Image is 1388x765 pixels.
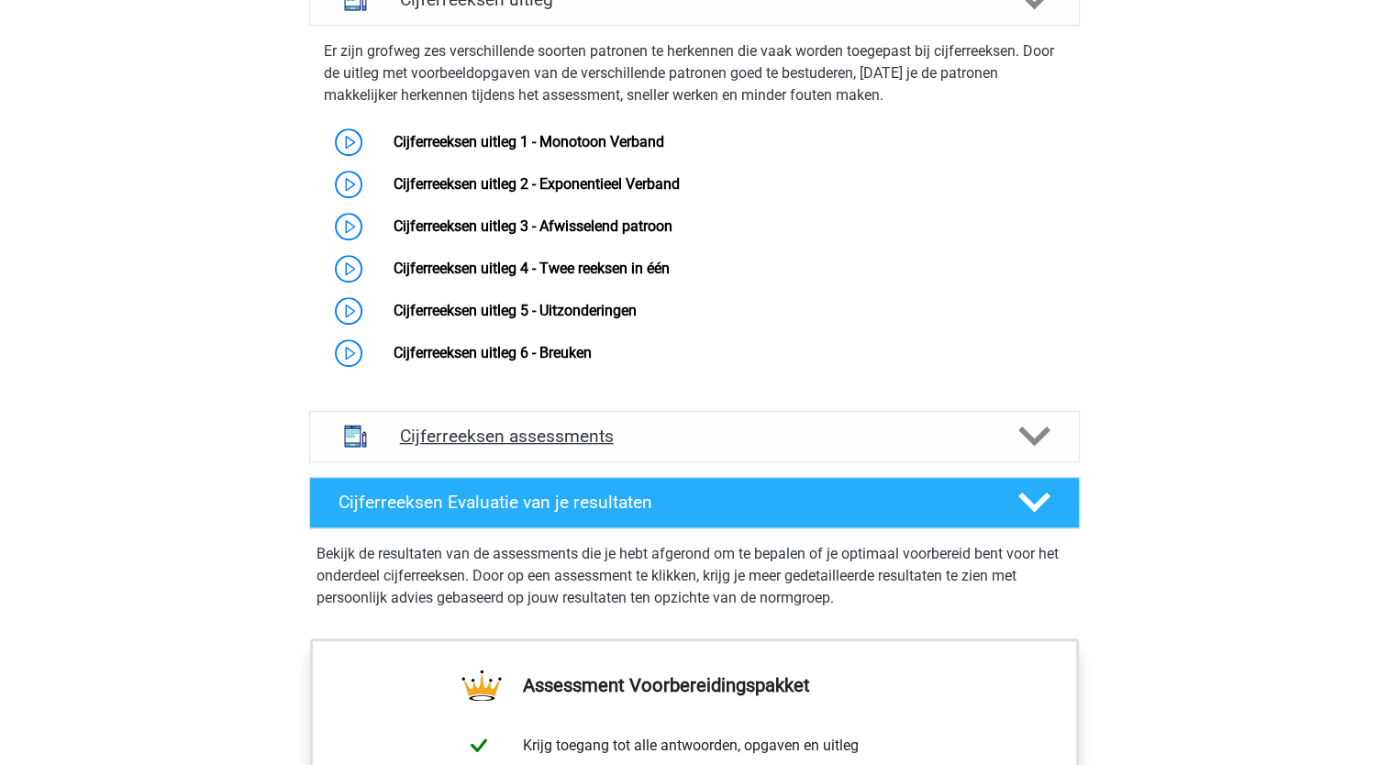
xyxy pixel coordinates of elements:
a: Cijferreeksen uitleg 4 - Twee reeksen in één [394,260,670,277]
p: Er zijn grofweg zes verschillende soorten patronen te herkennen die vaak worden toegepast bij cij... [324,40,1065,106]
img: cijferreeksen assessments [332,413,379,460]
a: Cijferreeksen uitleg 5 - Uitzonderingen [394,302,637,319]
a: assessments Cijferreeksen assessments [302,411,1087,462]
h4: Cijferreeksen assessments [400,426,989,447]
a: Cijferreeksen uitleg 6 - Breuken [394,344,592,361]
h4: Cijferreeksen Evaluatie van je resultaten [339,492,989,513]
a: Cijferreeksen uitleg 2 - Exponentieel Verband [394,175,680,193]
a: Cijferreeksen uitleg 3 - Afwisselend patroon [394,217,672,235]
a: Cijferreeksen Evaluatie van je resultaten [302,477,1087,528]
a: Cijferreeksen uitleg 1 - Monotoon Verband [394,133,664,150]
p: Bekijk de resultaten van de assessments die je hebt afgerond om te bepalen of je optimaal voorber... [316,543,1072,609]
